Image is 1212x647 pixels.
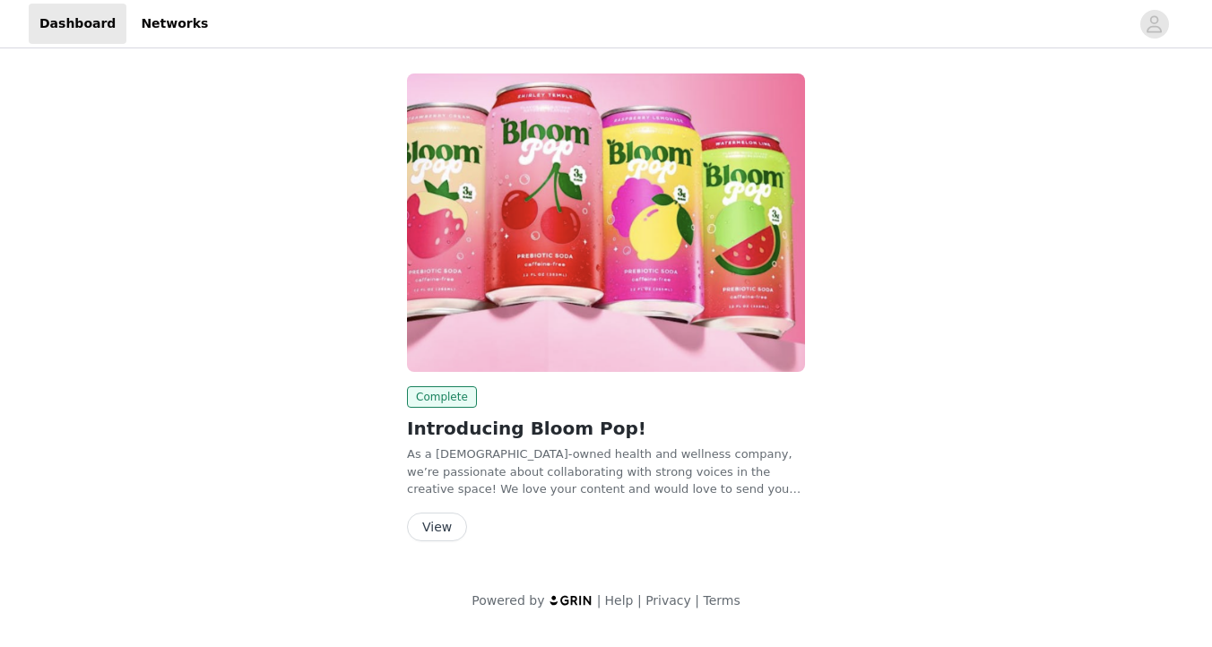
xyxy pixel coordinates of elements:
[549,594,593,606] img: logo
[130,4,219,44] a: Networks
[407,415,805,442] h2: Introducing Bloom Pop!
[637,593,642,608] span: |
[29,4,126,44] a: Dashboard
[597,593,602,608] span: |
[407,445,805,498] p: As a [DEMOGRAPHIC_DATA]-owned health and wellness company, we’re passionate about collaborating w...
[407,386,477,408] span: Complete
[703,593,740,608] a: Terms
[605,593,634,608] a: Help
[472,593,544,608] span: Powered by
[407,521,467,534] a: View
[645,593,691,608] a: Privacy
[407,73,805,372] img: Bloom Nutrition
[695,593,699,608] span: |
[407,513,467,541] button: View
[1146,10,1163,39] div: avatar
